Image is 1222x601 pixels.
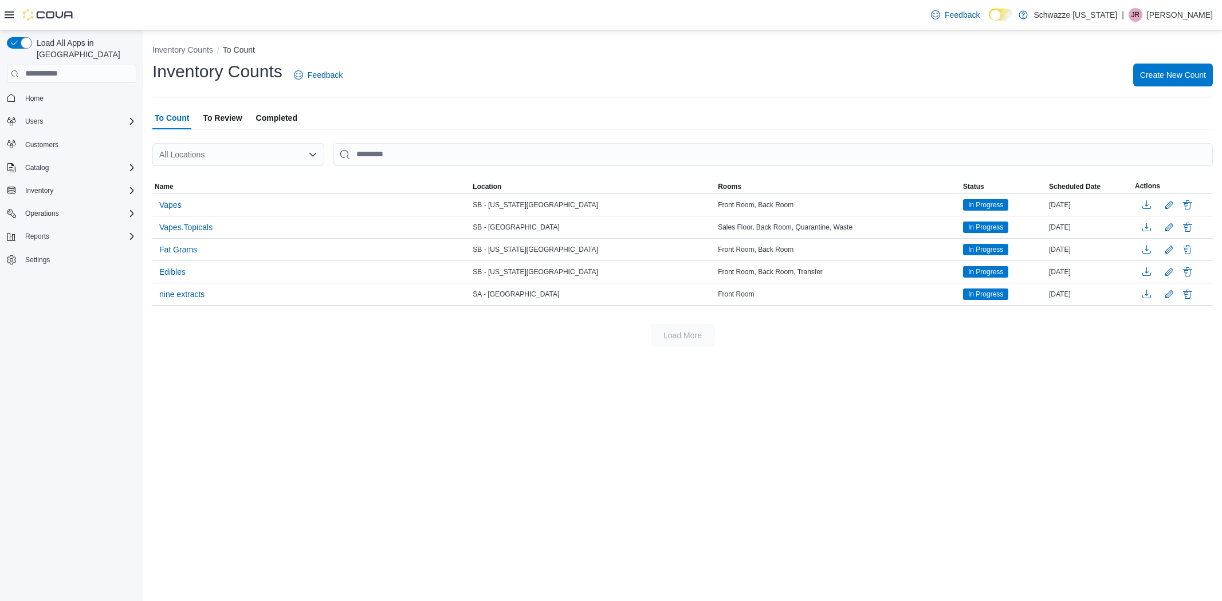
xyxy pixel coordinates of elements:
[7,85,136,298] nav: Complex example
[25,186,53,195] span: Inventory
[663,330,702,341] span: Load More
[968,267,1003,277] span: In Progress
[963,222,1008,233] span: In Progress
[473,223,560,232] span: SB - [GEOGRAPHIC_DATA]
[21,114,48,128] button: Users
[716,287,961,301] div: Front Room
[1129,8,1142,22] div: Jullien Romero
[308,69,343,81] span: Feedback
[1135,181,1160,191] span: Actions
[21,114,136,128] span: Users
[1047,265,1133,279] div: [DATE]
[1140,69,1206,81] span: Create New Count
[1034,8,1117,22] p: Schwazze [US_STATE]
[159,222,213,233] span: Vapes.Topicals
[21,137,136,152] span: Customers
[152,180,470,193] button: Name
[473,290,559,299] span: SA - [GEOGRAPHIC_DATA]
[1047,198,1133,212] div: [DATE]
[223,45,255,54] button: To Count
[1181,220,1195,234] button: Delete
[203,106,242,129] span: To Review
[2,205,141,222] button: Operations
[716,180,961,193] button: Rooms
[21,230,54,243] button: Reports
[651,324,715,347] button: Load More
[1047,287,1133,301] div: [DATE]
[718,182,741,191] span: Rooms
[1162,263,1176,280] button: Edit count details
[25,140,58,149] span: Customers
[1047,220,1133,234] div: [DATE]
[1122,8,1124,22] p: |
[1162,241,1176,258] button: Edit count details
[25,163,49,172] span: Catalog
[32,37,136,60] span: Load All Apps in [GEOGRAPHIC_DATA]
[155,241,202,258] button: Fat Grams
[716,265,961,279] div: Front Room, Back Room, Transfer
[21,207,136,220] span: Operations
[1049,182,1101,191] span: Scheduled Date
[1162,219,1176,236] button: Edit count details
[963,288,1008,300] span: In Progress
[289,64,347,86] a: Feedback
[1162,286,1176,303] button: Edit count details
[963,244,1008,255] span: In Progress
[155,182,174,191] span: Name
[1147,8,1213,22] p: [PERSON_NAME]
[716,198,961,212] div: Front Room, Back Room
[945,9,980,21] span: Feedback
[21,138,63,152] a: Customers
[155,219,217,236] button: Vapes.Topicals
[1162,196,1176,213] button: Edit count details
[2,160,141,176] button: Catalog
[2,90,141,106] button: Home
[25,94,44,103] span: Home
[2,228,141,244] button: Reports
[155,286,209,303] button: nine extracts
[25,232,49,241] span: Reports
[159,266,186,278] span: Edibles
[2,251,141,268] button: Settings
[968,222,1003,232] span: In Progress
[961,180,1047,193] button: Status
[473,245,598,254] span: SB - [US_STATE][GEOGRAPHIC_DATA]
[21,92,48,105] a: Home
[926,3,984,26] a: Feedback
[25,255,50,264] span: Settings
[256,106,297,129] span: Completed
[963,199,1008,211] span: In Progress
[968,244,1003,255] span: In Progress
[1181,243,1195,256] button: Delete
[159,199,182,211] span: Vapes
[1181,198,1195,212] button: Delete
[21,230,136,243] span: Reports
[21,207,64,220] button: Operations
[333,143,1213,166] input: This is a search bar. After typing your query, hit enter to filter the results lower in the page.
[159,244,197,255] span: Fat Grams
[21,161,136,175] span: Catalog
[963,266,1008,278] span: In Progress
[968,200,1003,210] span: In Progress
[1181,265,1195,279] button: Delete
[1181,287,1195,301] button: Delete
[716,243,961,256] div: Front Room, Back Room
[1133,64,1213,86] button: Create New Count
[308,150,317,159] button: Open list of options
[473,200,598,209] span: SB - [US_STATE][GEOGRAPHIC_DATA]
[21,253,54,267] a: Settings
[159,288,205,300] span: nine extracts
[716,220,961,234] div: Sales Floor, Back Room, Quarantine, Waste
[1131,8,1140,22] span: JR
[21,252,136,267] span: Settings
[989,9,1013,21] input: Dark Mode
[1047,243,1133,256] div: [DATE]
[155,106,189,129] span: To Count
[21,184,136,197] span: Inventory
[152,45,213,54] button: Inventory Counts
[155,196,186,213] button: Vapes
[21,161,53,175] button: Catalog
[23,9,74,21] img: Cova
[473,182,501,191] span: Location
[25,209,59,218] span: Operations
